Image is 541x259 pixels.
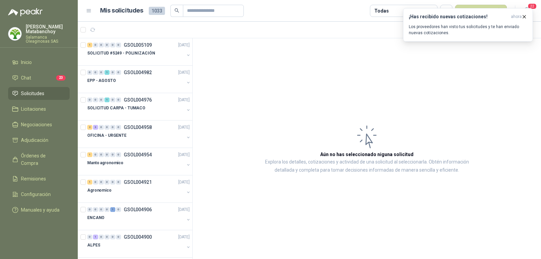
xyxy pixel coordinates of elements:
div: 0 [104,180,110,185]
div: 0 [116,152,121,157]
p: [DATE] [178,152,190,158]
p: [DATE] [178,69,190,76]
span: Configuración [21,191,51,198]
div: 0 [99,125,104,130]
div: Todas [374,7,389,15]
a: Inicio [8,56,70,69]
p: [DATE] [178,207,190,213]
div: 0 [93,43,98,47]
div: 0 [99,207,104,212]
span: 23 [56,75,66,81]
div: 0 [99,43,104,47]
a: Órdenes de Compra [8,149,70,170]
a: 0 0 0 0 1 0 GSOL004906[DATE] ENCANO [87,206,191,227]
p: Salamanca Oleaginosas SAS [26,35,70,43]
div: 1 [87,152,92,157]
div: 0 [116,125,121,130]
span: Chat [21,74,31,82]
div: 0 [99,235,104,239]
p: OFICINA - URGENTE [87,132,126,139]
p: GSOL004982 [124,70,152,75]
div: 0 [99,180,104,185]
p: EPP - AGOSTO [87,78,116,84]
p: GSOL004906 [124,207,152,212]
div: 3 [93,125,98,130]
p: Los proveedores han visto tus solicitudes y te han enviado nuevas cotizaciones. [409,24,527,36]
div: 1 [87,43,92,47]
p: [PERSON_NAME] Matabanchoy [26,24,70,34]
div: 0 [93,98,98,102]
p: Agronomico [87,187,112,194]
div: 0 [116,98,121,102]
p: [DATE] [178,42,190,48]
div: 0 [116,180,121,185]
a: Remisiones [8,172,70,185]
div: 0 [110,98,115,102]
div: 0 [104,43,110,47]
h3: Aún no has seleccionado niguna solicitud [320,151,414,158]
div: 1 [104,70,110,75]
div: 0 [93,180,98,185]
h1: Mis solicitudes [100,6,143,16]
div: 0 [87,207,92,212]
p: [DATE] [178,124,190,131]
img: Logo peakr [8,8,43,16]
span: Negociaciones [21,121,52,128]
span: 22 [527,3,537,9]
div: 0 [93,207,98,212]
div: 0 [99,70,104,75]
div: 0 [93,152,98,157]
span: Manuales y ayuda [21,206,60,214]
span: Licitaciones [21,105,46,113]
a: 2 3 0 0 0 0 GSOL004958[DATE] OFICINA - URGENTE [87,123,191,145]
div: 1 [87,180,92,185]
a: Licitaciones [8,103,70,115]
p: ALPES [87,242,100,249]
p: Manto agronomico [87,160,123,166]
div: 0 [110,125,115,130]
div: 1 [104,98,110,102]
p: Explora los detalles, cotizaciones y actividad de una solicitud al seleccionarla. Obtén informaci... [260,158,473,174]
div: 0 [116,70,121,75]
p: ENCANO [87,215,104,221]
div: 0 [110,180,115,185]
div: 0 [116,235,121,239]
p: GSOL004900 [124,235,152,239]
span: Adjudicación [21,136,48,144]
p: SOLICITUD CARPA - TUMACO [87,105,145,111]
div: 0 [99,98,104,102]
span: search [174,8,179,13]
a: Configuración [8,188,70,201]
a: Solicitudes [8,87,70,100]
a: 1 0 0 0 0 0 GSOL005109[DATE] SOLICITUD #5249 - POLINIZACIÓN [87,41,191,63]
p: GSOL004958 [124,125,152,130]
div: 0 [110,43,115,47]
div: 2 [87,125,92,130]
a: 1 0 0 0 0 0 GSOL004921[DATE] Agronomico [87,178,191,200]
p: [DATE] [178,179,190,186]
div: 0 [116,207,121,212]
div: 0 [104,152,110,157]
a: Manuales y ayuda [8,203,70,216]
p: GSOL004954 [124,152,152,157]
button: ¡Has recibido nuevas cotizaciones!ahora Los proveedores han visto tus solicitudes y te han enviad... [403,8,533,42]
div: 0 [87,98,92,102]
div: 0 [104,125,110,130]
div: 0 [110,70,115,75]
p: GSOL004921 [124,180,152,185]
h3: ¡Has recibido nuevas cotizaciones! [409,14,508,20]
img: Company Logo [8,27,21,40]
div: 0 [87,70,92,75]
div: 0 [110,235,115,239]
p: SOLICITUD #5249 - POLINIZACIÓN [87,50,155,57]
button: Nueva solicitud [455,5,507,17]
p: GSOL005109 [124,43,152,47]
div: 0 [104,207,110,212]
p: GSOL004976 [124,98,152,102]
span: Órdenes de Compra [21,152,63,167]
span: Inicio [21,59,32,66]
a: Negociaciones [8,118,70,131]
a: 1 0 0 0 0 0 GSOL004954[DATE] Manto agronomico [87,151,191,172]
div: 1 [110,207,115,212]
div: 0 [99,152,104,157]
